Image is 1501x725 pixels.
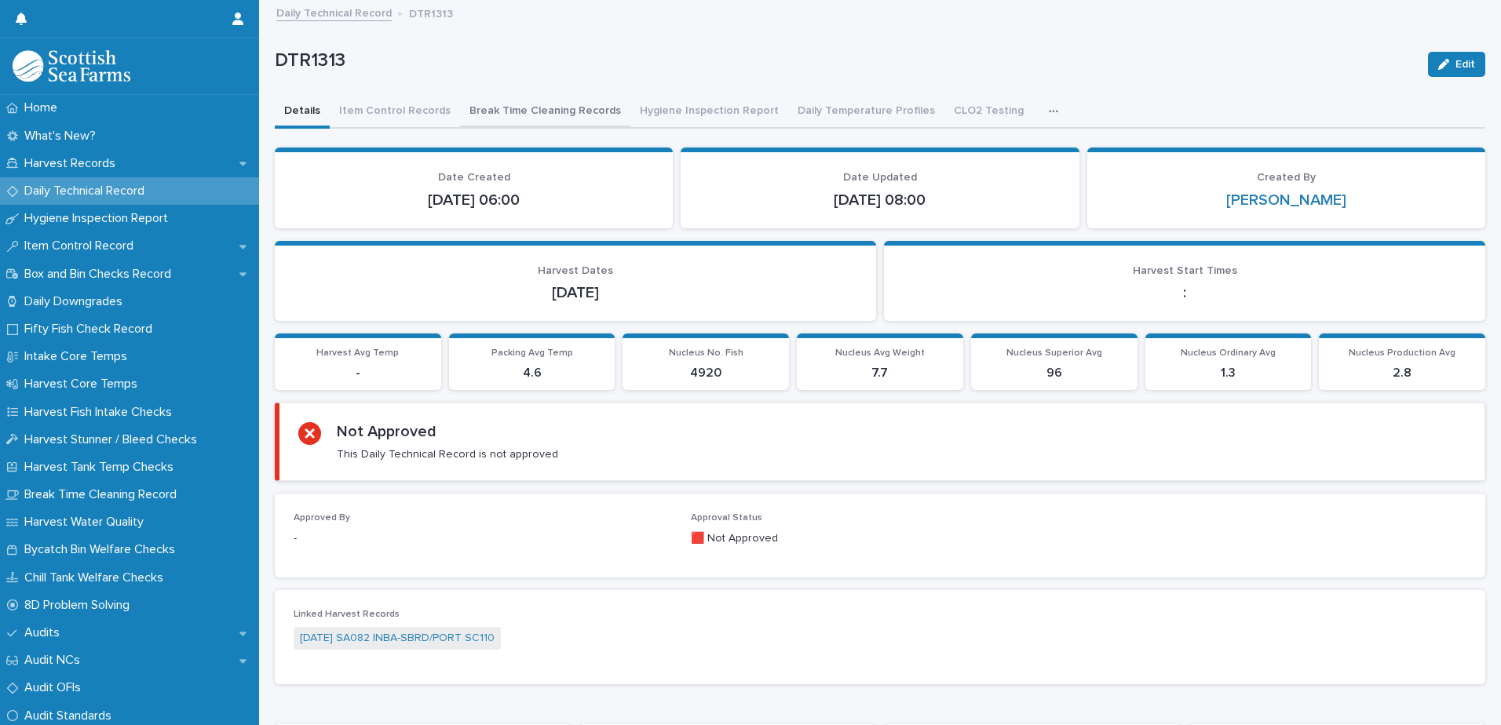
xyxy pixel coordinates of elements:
span: Date Updated [843,172,917,183]
span: Harvest Avg Temp [316,348,399,358]
p: Intake Core Temps [18,349,140,364]
span: Harvest Start Times [1133,265,1237,276]
p: Harvest Tank Temp Checks [18,460,186,475]
p: Audit OFIs [18,680,93,695]
p: 4.6 [458,366,606,381]
a: [PERSON_NAME] [1226,191,1346,209]
p: 1.3 [1155,366,1302,381]
p: Hygiene Inspection Report [18,211,181,226]
p: [DATE] 08:00 [699,191,1060,209]
span: Approval Status [691,513,762,523]
span: Nucleus Avg Weight [835,348,925,358]
button: Daily Temperature Profiles [788,96,944,129]
p: 2.8 [1328,366,1476,381]
p: Home [18,100,70,115]
p: DTR1313 [275,49,1415,72]
p: 96 [981,366,1128,381]
p: Audit Standards [18,709,124,723]
p: Harvest Core Temps [18,377,150,392]
span: Date Created [438,172,510,183]
p: 7.7 [806,366,954,381]
p: Daily Technical Record [18,184,157,199]
p: This Daily Technical Record is not approved [337,447,558,461]
span: Edit [1455,59,1475,70]
p: Chill Tank Welfare Checks [18,570,176,585]
p: Harvest Records [18,156,128,171]
p: Harvest Water Quality [18,515,156,530]
p: Break Time Cleaning Record [18,487,189,502]
p: Item Control Record [18,239,146,253]
p: 4920 [632,366,780,381]
span: Created By [1257,172,1316,183]
span: Linked Harvest Records [294,610,400,619]
span: Approved By [294,513,350,523]
a: [DATE] SA082 INBA-SBRD/PORT SC110 [300,630,495,647]
p: Harvest Fish Intake Checks [18,405,184,420]
p: Harvest Stunner / Bleed Checks [18,432,210,447]
button: Break Time Cleaning Records [460,96,630,129]
button: Item Control Records [330,96,460,129]
button: Edit [1428,52,1485,77]
button: Details [275,96,330,129]
p: Fifty Fish Check Record [18,322,165,337]
p: [DATE] [294,283,857,302]
p: Audit NCs [18,653,93,668]
span: Nucleus Production Avg [1349,348,1455,358]
h2: Not Approved [337,422,436,441]
p: Bycatch Bin Welfare Checks [18,542,188,557]
button: Hygiene Inspection Report [630,96,788,129]
p: 🟥 Not Approved [691,530,1069,547]
button: CLO2 Testing [944,96,1033,129]
p: Box and Bin Checks Record [18,267,184,282]
p: What's New? [18,129,108,144]
p: - [284,366,432,381]
span: Nucleus Ordinary Avg [1181,348,1276,358]
p: Audits [18,625,72,640]
p: Daily Downgrades [18,294,135,309]
a: Daily Technical Record [276,3,392,21]
p: [DATE] 06:00 [294,191,654,209]
p: DTR1313 [409,4,453,21]
span: Nucleus Superior Avg [1006,348,1102,358]
span: Nucleus No. Fish [669,348,743,358]
img: mMrefqRFQpe26GRNOUkG [13,50,130,82]
p: 8D Problem Solving [18,598,142,613]
span: Packing Avg Temp [491,348,573,358]
span: Harvest Dates [538,265,613,276]
p: : [903,283,1466,302]
p: - [294,530,672,547]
